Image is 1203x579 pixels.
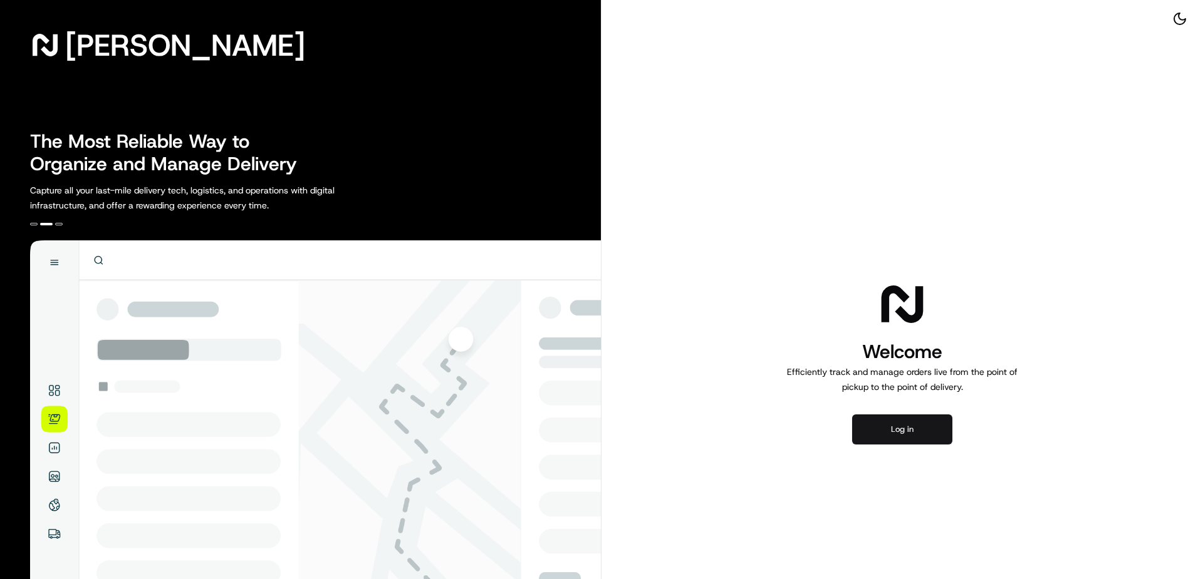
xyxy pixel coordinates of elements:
button: Log in [852,414,952,444]
h1: Welcome [782,339,1023,364]
span: [PERSON_NAME] [65,33,305,58]
h2: The Most Reliable Way to Organize and Manage Delivery [30,130,311,175]
p: Efficiently track and manage orders live from the point of pickup to the point of delivery. [782,364,1023,394]
p: Capture all your last-mile delivery tech, logistics, and operations with digital infrastructure, ... [30,183,391,213]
